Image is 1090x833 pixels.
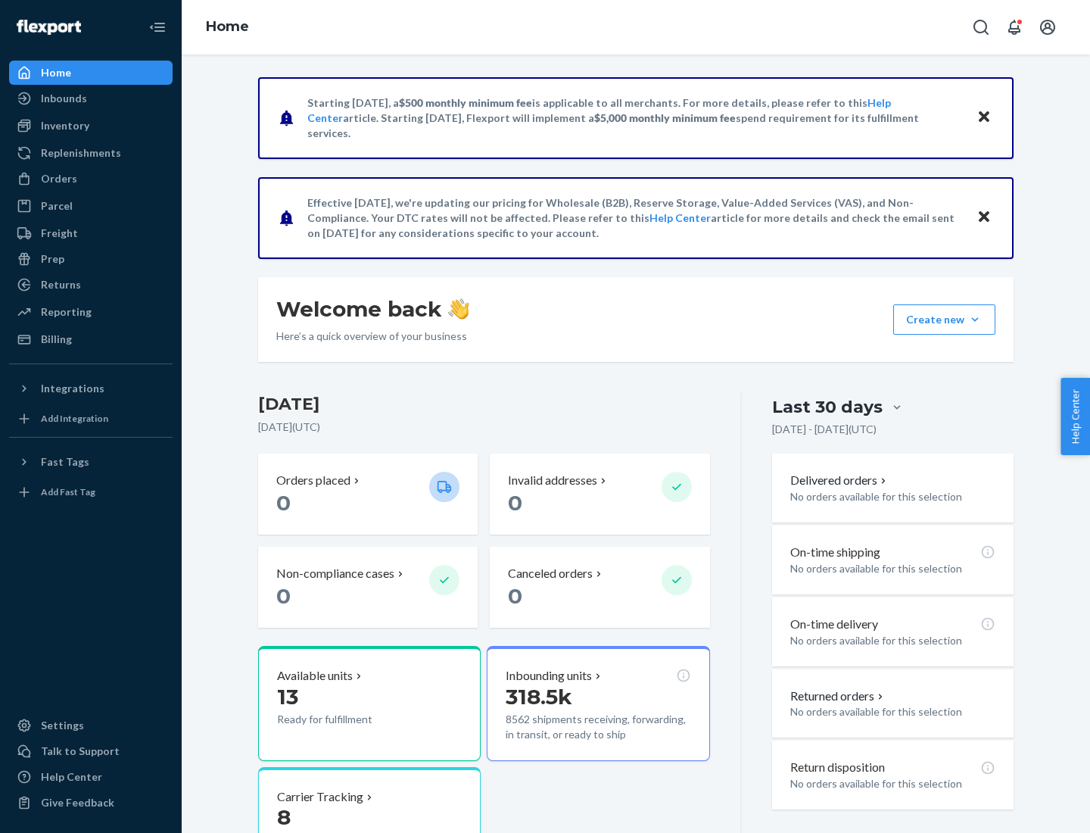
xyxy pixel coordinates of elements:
[41,769,102,785] div: Help Center
[490,547,709,628] button: Canceled orders 0
[41,332,72,347] div: Billing
[142,12,173,42] button: Close Navigation
[41,118,89,133] div: Inventory
[506,667,592,685] p: Inbounding units
[9,327,173,351] a: Billing
[9,167,173,191] a: Orders
[276,472,350,489] p: Orders placed
[9,273,173,297] a: Returns
[258,420,710,435] p: [DATE] ( UTC )
[790,633,995,648] p: No orders available for this selection
[276,295,469,323] h1: Welcome back
[448,298,469,320] img: hand-wave emoji
[9,86,173,111] a: Inbounds
[649,211,711,224] a: Help Center
[508,490,522,516] span: 0
[9,480,173,504] a: Add Fast Tag
[206,18,249,35] a: Home
[9,221,173,245] a: Freight
[790,616,878,633] p: On-time delivery
[41,91,87,106] div: Inbounds
[974,207,994,229] button: Close
[508,565,593,582] p: Canceled orders
[974,107,994,129] button: Close
[9,407,173,431] a: Add Integration
[194,5,261,49] ol: breadcrumbs
[258,454,478,535] button: Orders placed 0
[41,251,64,267] div: Prep
[790,759,885,776] p: Return disposition
[41,65,71,80] div: Home
[41,795,114,810] div: Give Feedback
[508,583,522,609] span: 0
[790,704,995,719] p: No orders available for this selection
[490,454,709,535] button: Invalid addresses 0
[790,489,995,504] p: No orders available for this selection
[17,20,81,35] img: Flexport logo
[9,247,173,271] a: Prep
[790,544,880,561] p: On-time shipping
[277,667,353,685] p: Available units
[1060,378,1090,455] button: Help Center
[9,114,173,138] a: Inventory
[506,712,690,742] p: 8562 shipments receiving, forwarding, in transit, or ready to ship
[277,684,298,710] span: 13
[790,776,995,791] p: No orders available for this selection
[1032,12,1063,42] button: Open account menu
[41,171,77,186] div: Orders
[277,788,363,806] p: Carrier Tracking
[9,61,173,85] a: Home
[41,198,73,214] div: Parcel
[41,412,108,425] div: Add Integration
[9,141,173,165] a: Replenishments
[41,145,121,161] div: Replenishments
[276,490,291,516] span: 0
[41,485,95,498] div: Add Fast Tag
[41,277,81,292] div: Returns
[9,791,173,815] button: Give Feedback
[41,454,89,470] div: Fast Tags
[594,111,736,124] span: $5,000 monthly minimum fee
[772,422,877,437] p: [DATE] - [DATE] ( UTC )
[790,688,886,705] button: Returned orders
[258,646,481,761] button: Available units13Ready for fulfillment
[276,565,394,582] p: Non-compliance cases
[258,547,478,628] button: Non-compliance cases 0
[9,739,173,763] a: Talk to Support
[999,12,1029,42] button: Open notifications
[277,712,417,727] p: Ready for fulfillment
[399,96,532,109] span: $500 monthly minimum fee
[9,450,173,474] button: Fast Tags
[41,718,84,733] div: Settings
[893,304,995,335] button: Create new
[487,646,709,761] button: Inbounding units318.5k8562 shipments receiving, forwarding, in transit, or ready to ship
[772,395,883,419] div: Last 30 days
[790,561,995,576] p: No orders available for this selection
[9,300,173,324] a: Reporting
[41,304,92,320] div: Reporting
[258,392,710,416] h3: [DATE]
[9,765,173,789] a: Help Center
[41,744,120,759] div: Talk to Support
[966,12,996,42] button: Open Search Box
[9,376,173,401] button: Integrations
[41,226,78,241] div: Freight
[790,472,889,489] button: Delivered orders
[9,194,173,218] a: Parcel
[9,713,173,738] a: Settings
[307,195,962,241] p: Effective [DATE], we're updating our pricing for Wholesale (B2B), Reserve Storage, Value-Added Se...
[277,804,291,830] span: 8
[506,684,572,710] span: 318.5k
[276,583,291,609] span: 0
[307,95,962,141] p: Starting [DATE], a is applicable to all merchants. For more details, please refer to this article...
[41,381,104,396] div: Integrations
[276,329,469,344] p: Here’s a quick overview of your business
[508,472,597,489] p: Invalid addresses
